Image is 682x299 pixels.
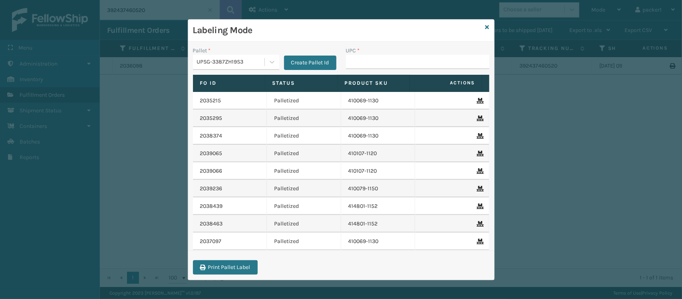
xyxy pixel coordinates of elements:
[345,80,402,87] label: Product SKU
[341,145,416,162] td: 410107-1120
[341,197,416,215] td: 414801-1152
[200,132,223,140] a: 2038374
[477,98,482,104] i: Remove From Pallet
[477,116,482,121] i: Remove From Pallet
[477,151,482,156] i: Remove From Pallet
[341,127,416,145] td: 410069-1130
[346,46,360,55] label: UPC
[477,168,482,174] i: Remove From Pallet
[193,260,258,275] button: Print Pallet Label
[267,145,341,162] td: Palletized
[197,58,265,66] div: UPSG-3387ZH19S3
[267,180,341,197] td: Palletized
[477,133,482,139] i: Remove From Pallet
[200,185,223,193] a: 2039236
[267,215,341,233] td: Palletized
[267,162,341,180] td: Palletized
[200,202,223,210] a: 2038439
[477,203,482,209] i: Remove From Pallet
[200,167,223,175] a: 2039066
[267,92,341,110] td: Palletized
[267,197,341,215] td: Palletized
[267,233,341,250] td: Palletized
[341,92,416,110] td: 410069-1130
[200,220,223,228] a: 2038463
[267,110,341,127] td: Palletized
[477,221,482,227] i: Remove From Pallet
[200,97,221,105] a: 2035215
[200,149,223,157] a: 2039065
[412,76,480,90] span: Actions
[284,56,336,70] button: Create Pallet Id
[341,162,416,180] td: 410107-1120
[341,215,416,233] td: 414801-1152
[341,233,416,250] td: 410069-1130
[193,46,211,55] label: Pallet
[272,80,330,87] label: Status
[200,80,258,87] label: Fo Id
[341,180,416,197] td: 410079-1150
[341,110,416,127] td: 410069-1130
[200,114,223,122] a: 2035295
[193,24,482,36] h3: Labeling Mode
[267,127,341,145] td: Palletized
[200,237,222,245] a: 2037097
[477,186,482,191] i: Remove From Pallet
[477,239,482,244] i: Remove From Pallet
